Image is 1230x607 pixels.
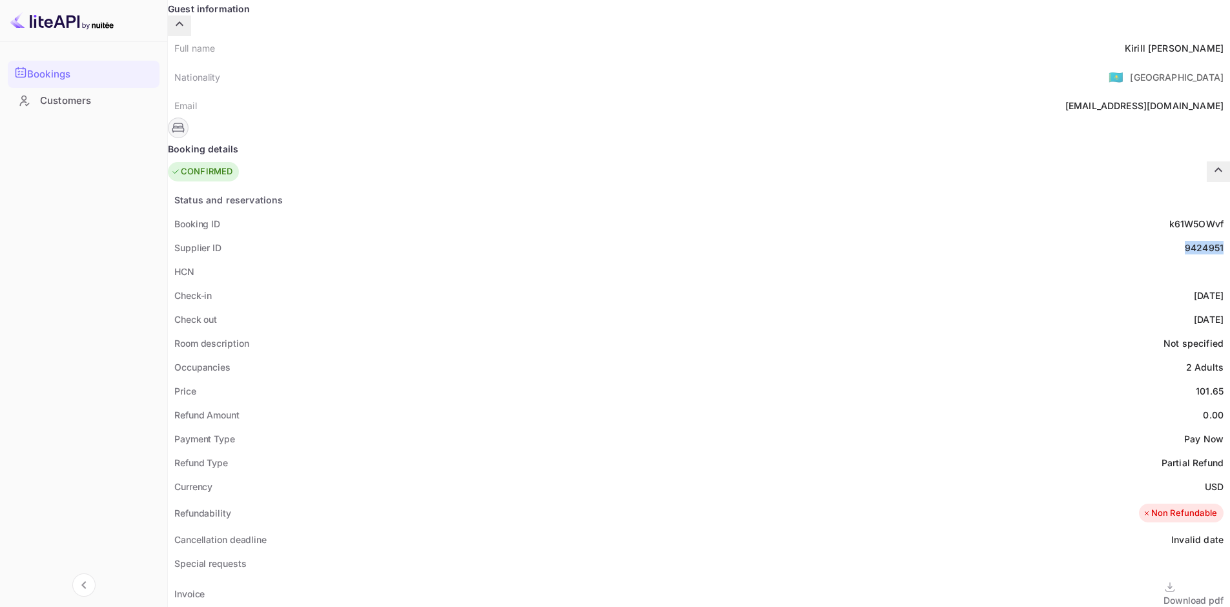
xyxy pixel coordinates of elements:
div: [DATE] [1194,313,1224,326]
div: Special requests [174,557,246,570]
div: Kirill [PERSON_NAME] [1125,41,1224,55]
div: Nationality [174,70,221,84]
div: Full name [174,41,215,55]
div: Refund Amount [174,408,240,422]
div: Supplier ID [174,241,221,254]
div: k61W5OWvf [1169,217,1224,231]
div: Cancellation deadline [174,533,267,546]
div: Booking details [168,142,1230,156]
div: Room description [174,336,249,350]
div: Pay Now [1184,432,1224,446]
div: Not specified [1163,336,1224,350]
div: Bookings [8,61,159,88]
button: Collapse navigation [72,573,96,597]
div: Partial Refund [1162,456,1224,469]
div: Refund Type [174,456,228,469]
ya-tr-span: Customers [40,94,91,108]
div: Download pdf [1163,593,1224,607]
div: Occupancies [174,360,231,374]
div: Payment Type [174,432,235,446]
ya-tr-span: Bookings [27,67,70,82]
a: Bookings [8,61,159,87]
div: [DATE] [1194,289,1224,302]
div: Refundability [174,506,231,520]
span: United States [1109,65,1123,88]
div: Invoice [174,587,205,601]
div: 0.00 [1203,408,1224,422]
div: USD [1205,480,1224,493]
div: Customers [8,88,159,114]
div: Check out [174,313,217,326]
div: Booking ID [174,217,220,231]
div: Non Refundable [1142,507,1217,520]
div: Email [174,99,197,112]
div: CONFIRMED [171,165,232,178]
div: Guest information [168,2,1230,15]
div: [EMAIL_ADDRESS][DOMAIN_NAME] [1065,99,1224,112]
a: Customers [8,88,159,112]
div: [GEOGRAPHIC_DATA] [1130,70,1224,84]
div: 9424951 [1185,241,1224,254]
div: HCN [174,265,194,278]
img: LiteAPI logo [10,10,114,31]
div: Invalid date [1171,533,1224,546]
div: Currency [174,480,212,493]
div: Status and reservations [174,193,283,207]
div: 2 Adults [1186,360,1224,374]
div: 101.65 [1196,384,1224,398]
div: Price [174,384,196,398]
div: Check-in [174,289,212,302]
